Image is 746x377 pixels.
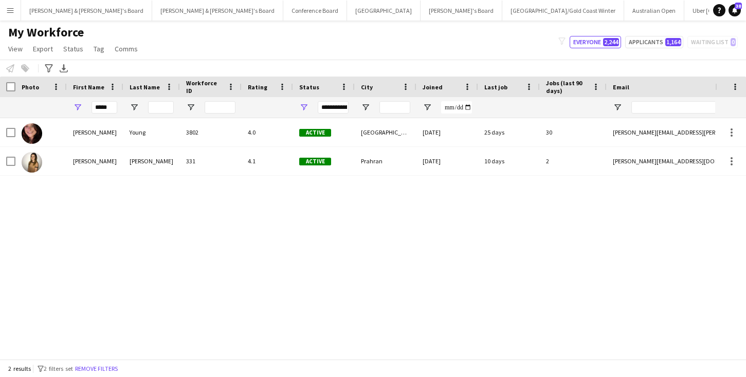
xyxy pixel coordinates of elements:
[665,38,681,46] span: 1,164
[22,152,42,173] img: Madeleine Dal Ben
[152,1,283,21] button: [PERSON_NAME] & [PERSON_NAME]'s Board
[625,36,683,48] button: Applicants1,164
[361,83,373,91] span: City
[478,147,540,175] div: 10 days
[63,44,83,53] span: Status
[44,365,73,372] span: 2 filters set
[355,118,416,146] div: [GEOGRAPHIC_DATA]
[603,38,619,46] span: 2,244
[299,129,331,137] span: Active
[123,118,180,146] div: Young
[416,147,478,175] div: [DATE]
[58,62,70,74] app-action-btn: Export XLSX
[540,147,607,175] div: 2
[299,103,308,112] button: Open Filter Menu
[423,103,432,112] button: Open Filter Menu
[89,42,108,55] a: Tag
[180,118,242,146] div: 3802
[73,103,82,112] button: Open Filter Menu
[130,103,139,112] button: Open Filter Menu
[8,44,23,53] span: View
[299,158,331,165] span: Active
[416,118,478,146] div: [DATE]
[441,101,472,114] input: Joined Filter Input
[205,101,235,114] input: Workforce ID Filter Input
[613,83,629,91] span: Email
[421,1,502,21] button: [PERSON_NAME]'s Board
[540,118,607,146] div: 30
[22,123,42,144] img: Adele Young
[73,363,120,374] button: Remove filters
[624,1,684,21] button: Australian Open
[130,83,160,91] span: Last Name
[186,103,195,112] button: Open Filter Menu
[67,118,123,146] div: [PERSON_NAME]
[484,83,507,91] span: Last job
[613,103,622,112] button: Open Filter Menu
[33,44,53,53] span: Export
[186,79,223,95] span: Workforce ID
[502,1,624,21] button: [GEOGRAPHIC_DATA]/Gold Coast Winter
[148,101,174,114] input: Last Name Filter Input
[242,147,293,175] div: 4.1
[299,83,319,91] span: Status
[67,147,123,175] div: [PERSON_NAME]
[73,83,104,91] span: First Name
[242,118,293,146] div: 4.0
[4,42,27,55] a: View
[347,1,421,21] button: [GEOGRAPHIC_DATA]
[22,83,39,91] span: Photo
[729,4,741,16] a: 38
[379,101,410,114] input: City Filter Input
[361,103,370,112] button: Open Filter Menu
[21,1,152,21] button: [PERSON_NAME] & [PERSON_NAME]'s Board
[570,36,621,48] button: Everyone2,244
[248,83,267,91] span: Rating
[283,1,347,21] button: Conference Board
[29,42,57,55] a: Export
[43,62,55,74] app-action-btn: Advanced filters
[59,42,87,55] a: Status
[478,118,540,146] div: 25 days
[355,147,416,175] div: Prahran
[92,101,117,114] input: First Name Filter Input
[115,44,138,53] span: Comms
[180,147,242,175] div: 331
[8,25,84,40] span: My Workforce
[94,44,104,53] span: Tag
[735,3,742,9] span: 38
[123,147,180,175] div: [PERSON_NAME]
[111,42,142,55] a: Comms
[546,79,588,95] span: Jobs (last 90 days)
[423,83,443,91] span: Joined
